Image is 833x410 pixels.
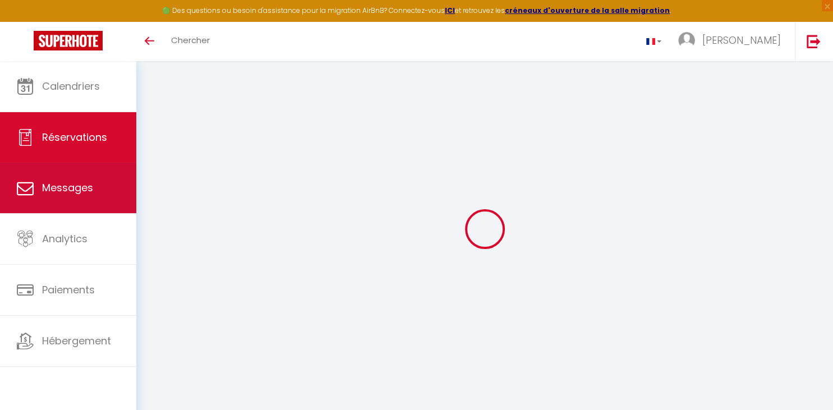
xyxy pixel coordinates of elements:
a: créneaux d'ouverture de la salle migration [505,6,670,15]
span: Hébergement [42,334,111,348]
span: Messages [42,181,93,195]
span: Paiements [42,283,95,297]
span: Calendriers [42,79,100,93]
a: Chercher [163,22,218,61]
span: [PERSON_NAME] [702,33,781,47]
span: Chercher [171,34,210,46]
img: Super Booking [34,31,103,50]
a: ... [PERSON_NAME] [670,22,795,61]
span: Analytics [42,232,88,246]
span: Réservations [42,130,107,144]
a: ICI [445,6,455,15]
button: Ouvrir le widget de chat LiveChat [9,4,43,38]
img: logout [807,34,821,48]
img: ... [678,32,695,49]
